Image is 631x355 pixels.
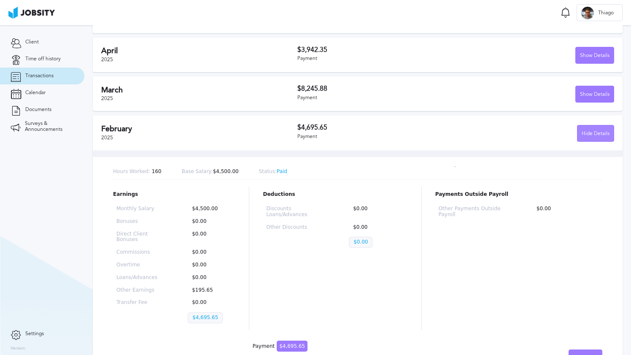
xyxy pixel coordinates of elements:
button: TThiago [577,4,623,21]
span: Status: [259,168,277,174]
p: Earnings [113,192,235,198]
p: Direct Client Bonuses [116,231,161,243]
div: Payment [297,134,456,140]
p: Deductions [263,192,407,198]
h2: February [101,125,297,133]
p: $195.65 [188,287,232,293]
p: Bonuses [116,219,161,225]
span: Settings [25,331,44,337]
h2: April [101,46,297,55]
button: Show Details [575,47,614,64]
p: Monthly Salary [116,206,161,212]
p: $0.00 [532,206,599,218]
span: 2025 [101,57,113,62]
span: Hours Worked: [113,168,150,174]
p: $0.00 [188,262,232,268]
button: Hide Details [577,125,614,142]
p: $4,500.00 [182,169,239,175]
span: Thiago [594,10,618,16]
button: Show Details [575,86,614,103]
p: $0.00 [188,219,232,225]
span: Time off history [25,56,61,62]
div: Hide Details [577,125,614,142]
div: T [581,7,594,19]
p: $0.00 [188,231,232,243]
p: $0.00 [188,275,232,281]
p: Other Payments Outside Payroll [439,206,505,218]
p: $4,695.65 [188,312,223,323]
div: Payment [297,56,456,62]
h3: $3,942.35 [297,46,456,54]
p: 160 [113,169,162,175]
p: Overtime [116,262,161,268]
h2: March [101,86,297,95]
div: Payment [253,344,307,350]
span: Documents [25,107,51,113]
p: Discounts Loans/Advances [266,206,322,218]
p: Other Earnings [116,287,161,293]
p: Commissions [116,249,161,255]
p: $4,500.00 [188,206,232,212]
div: Payment [297,95,456,101]
p: $0.00 [188,249,232,255]
span: Transactions [25,73,54,79]
p: $0.00 [349,206,404,218]
span: Client [25,39,39,45]
label: Version: [11,346,26,351]
p: Loans/Advances [116,275,161,281]
span: Surveys & Announcements [25,121,74,133]
span: 2025 [101,135,113,141]
p: Paid [259,169,287,175]
img: ab4bad089aa723f57921c736e9817d99.png [8,7,55,19]
h3: $4,695.65 [297,124,456,131]
p: Payments Outside Payroll [435,192,602,198]
h3: $8,245.88 [297,85,456,92]
p: Other Discounts [266,225,322,230]
span: Calendar [25,90,46,96]
span: $4,695.65 [277,341,307,352]
span: 2025 [101,95,113,101]
p: $0.00 [188,300,232,306]
p: $0.00 [349,225,404,230]
span: Base Salary: [182,168,213,174]
p: $0.00 [349,237,372,248]
p: Transfer Fee [116,300,161,306]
